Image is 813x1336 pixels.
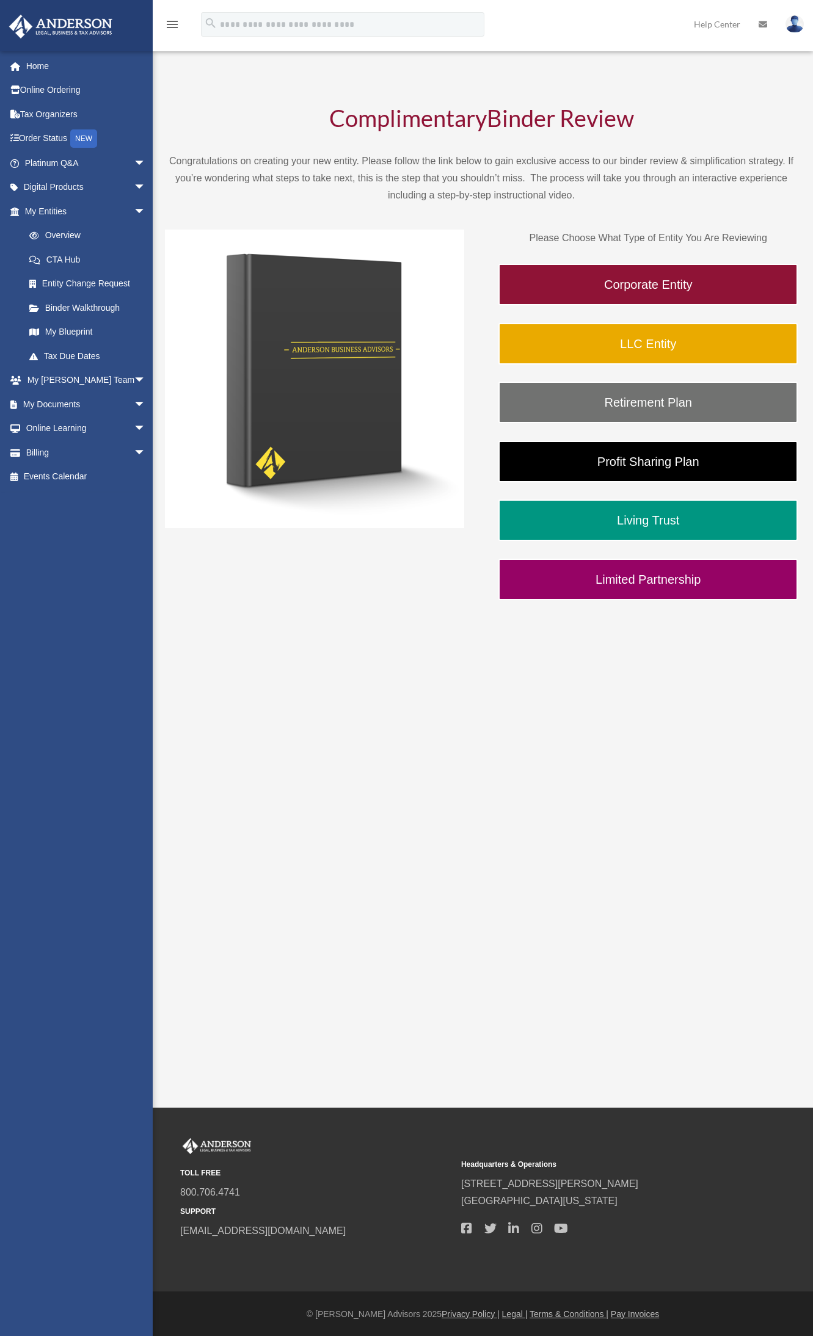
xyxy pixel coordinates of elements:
[461,1178,638,1189] a: [STREET_ADDRESS][PERSON_NAME]
[498,382,798,423] a: Retirement Plan
[17,344,164,368] a: Tax Due Dates
[17,223,164,248] a: Overview
[134,199,158,224] span: arrow_drop_down
[17,320,164,344] a: My Blueprint
[9,392,164,416] a: My Documentsarrow_drop_down
[9,151,164,175] a: Platinum Q&Aarrow_drop_down
[498,559,798,600] a: Limited Partnership
[9,199,164,223] a: My Entitiesarrow_drop_down
[498,264,798,305] a: Corporate Entity
[442,1309,500,1319] a: Privacy Policy |
[9,416,164,441] a: Online Learningarrow_drop_down
[9,78,164,103] a: Online Ordering
[5,15,116,38] img: Anderson Advisors Platinum Portal
[502,1309,528,1319] a: Legal |
[134,416,158,441] span: arrow_drop_down
[9,368,164,393] a: My [PERSON_NAME] Teamarrow_drop_down
[180,1138,253,1154] img: Anderson Advisors Platinum Portal
[9,102,164,126] a: Tax Organizers
[180,1167,453,1180] small: TOLL FREE
[134,440,158,465] span: arrow_drop_down
[165,21,180,32] a: menu
[530,1309,608,1319] a: Terms & Conditions |
[487,104,634,132] span: Binder Review
[180,1187,240,1197] a: 800.706.4741
[153,1307,813,1322] div: © [PERSON_NAME] Advisors 2025
[70,129,97,148] div: NEW
[498,323,798,365] a: LLC Entity
[134,392,158,417] span: arrow_drop_down
[9,440,164,465] a: Billingarrow_drop_down
[9,465,164,489] a: Events Calendar
[165,17,180,32] i: menu
[17,247,164,272] a: CTA Hub
[786,15,804,33] img: User Pic
[329,104,487,132] span: Complimentary
[180,1205,453,1218] small: SUPPORT
[180,1225,346,1236] a: [EMAIL_ADDRESS][DOMAIN_NAME]
[9,175,164,200] a: Digital Productsarrow_drop_down
[134,175,158,200] span: arrow_drop_down
[17,272,164,296] a: Entity Change Request
[134,368,158,393] span: arrow_drop_down
[461,1158,734,1171] small: Headquarters & Operations
[498,441,798,482] a: Profit Sharing Plan
[498,230,798,247] p: Please Choose What Type of Entity You Are Reviewing
[17,296,158,320] a: Binder Walkthrough
[165,153,798,204] p: Congratulations on creating your new entity. Please follow the link below to gain exclusive acces...
[498,499,798,541] a: Living Trust
[134,151,158,176] span: arrow_drop_down
[611,1309,659,1319] a: Pay Invoices
[461,1196,618,1206] a: [GEOGRAPHIC_DATA][US_STATE]
[9,54,164,78] a: Home
[204,16,217,30] i: search
[9,126,164,151] a: Order StatusNEW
